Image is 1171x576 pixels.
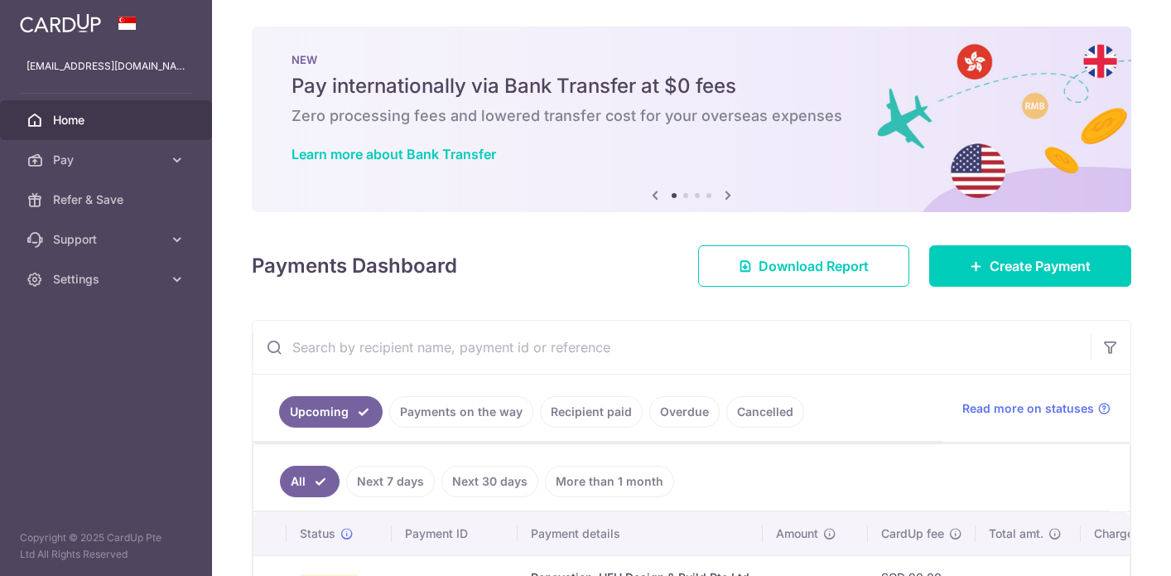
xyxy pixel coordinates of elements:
[726,396,804,428] a: Cancelled
[292,53,1091,66] p: NEW
[292,106,1091,126] h6: Zero processing fees and lowered transfer cost for your overseas expenses
[989,525,1043,542] span: Total amt.
[252,251,457,281] h4: Payments Dashboard
[346,466,435,497] a: Next 7 days
[279,396,383,428] a: Upcoming
[280,466,340,497] a: All
[53,112,162,128] span: Home
[292,73,1091,99] h5: Pay internationally via Bank Transfer at $0 fees
[253,321,1091,374] input: Search by recipient name, payment id or reference
[292,146,496,162] a: Learn more about Bank Transfer
[962,400,1094,417] span: Read more on statuses
[53,152,162,168] span: Pay
[389,396,533,428] a: Payments on the way
[759,256,869,276] span: Download Report
[990,256,1091,276] span: Create Payment
[518,512,763,555] th: Payment details
[252,27,1131,212] img: Bank transfer banner
[441,466,538,497] a: Next 30 days
[776,525,818,542] span: Amount
[300,525,335,542] span: Status
[53,271,162,288] span: Settings
[929,245,1131,287] a: Create Payment
[392,512,518,555] th: Payment ID
[53,231,162,248] span: Support
[540,396,643,428] a: Recipient paid
[27,58,186,75] p: [EMAIL_ADDRESS][DOMAIN_NAME]
[545,466,674,497] a: More than 1 month
[881,525,944,542] span: CardUp fee
[649,396,720,428] a: Overdue
[1094,525,1162,542] span: Charge date
[1060,526,1154,568] iframe: Opens a widget where you can find more information
[962,400,1111,417] a: Read more on statuses
[698,245,909,287] a: Download Report
[20,13,101,33] img: CardUp
[53,191,162,208] span: Refer & Save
